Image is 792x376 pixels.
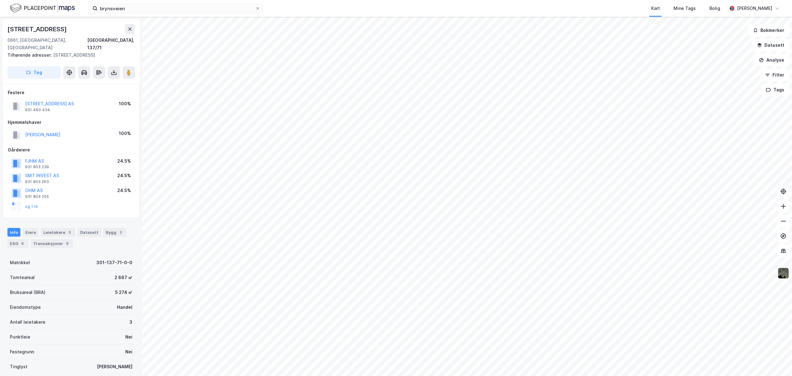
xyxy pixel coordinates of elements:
[97,363,132,370] div: [PERSON_NAME]
[25,164,49,169] div: 931 803 239
[761,346,792,376] iframe: Chat Widget
[129,318,132,326] div: 3
[10,363,28,370] div: Tinglyst
[67,229,73,235] div: 3
[114,274,132,281] div: 2 887 ㎡
[41,228,75,237] div: Leietakere
[10,333,30,341] div: Punktleie
[7,24,68,34] div: [STREET_ADDRESS]
[87,37,135,51] div: [GEOGRAPHIC_DATA], 137/71
[761,84,790,96] button: Tags
[10,304,41,311] div: Eiendomstype
[117,172,131,179] div: 24.5%
[7,52,53,58] span: Tilhørende adresser:
[78,228,101,237] div: Datasett
[7,239,28,248] div: ESG
[709,5,720,12] div: Bolig
[752,39,790,51] button: Datasett
[10,289,45,296] div: Bruksareal (BRA)
[10,348,34,356] div: Festegrunn
[25,179,49,184] div: 931 803 263
[10,318,45,326] div: Antall leietakere
[7,228,20,237] div: Info
[7,66,61,79] button: Tag
[7,51,130,59] div: [STREET_ADDRESS]
[10,259,30,266] div: Matrikkel
[119,100,131,107] div: 100%
[25,194,49,199] div: 931 803 255
[117,304,132,311] div: Handel
[10,3,75,14] img: logo.f888ab2527a4732fd821a326f86c7f29.svg
[777,267,789,279] img: 9k=
[119,130,131,137] div: 100%
[23,228,38,237] div: Eiere
[7,37,87,51] div: 0661, [GEOGRAPHIC_DATA], [GEOGRAPHIC_DATA]
[125,333,132,341] div: Nei
[8,89,135,96] div: Festere
[125,348,132,356] div: Nei
[117,157,131,165] div: 24.5%
[31,239,73,248] div: Transaksjoner
[25,107,50,112] div: 931 493 434
[761,346,792,376] div: Kontrollprogram for chat
[760,69,790,81] button: Filter
[115,289,132,296] div: 5 274 ㎡
[651,5,660,12] div: Kart
[64,240,71,247] div: 6
[10,274,35,281] div: Tomteareal
[117,187,131,194] div: 24.5%
[118,229,124,235] div: 2
[737,5,772,12] div: [PERSON_NAME]
[674,5,696,12] div: Mine Tags
[8,119,135,126] div: Hjemmelshaver
[97,4,255,13] input: Søk på adresse, matrikkel, gårdeiere, leietakere eller personer
[754,54,790,66] button: Analyse
[19,240,26,247] div: 6
[103,228,126,237] div: Bygg
[748,24,790,37] button: Bokmerker
[96,259,132,266] div: 301-137-71-0-0
[8,146,135,154] div: Gårdeiere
